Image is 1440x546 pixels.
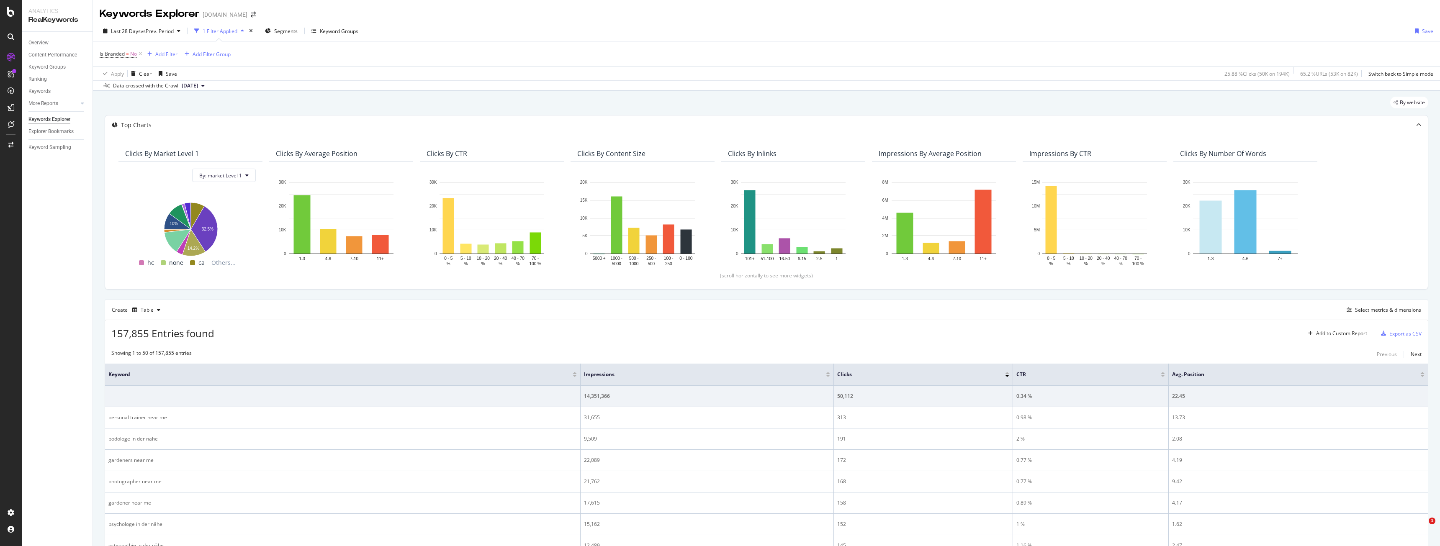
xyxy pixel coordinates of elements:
div: 4.19 [1172,456,1425,464]
a: Explorer Bookmarks [28,127,87,136]
button: Apply [100,67,124,80]
text: 100 % [1132,261,1144,266]
text: % [1067,261,1070,266]
text: 10K [1183,228,1191,232]
text: 10 - 20 [477,256,490,261]
text: 101+ [745,256,755,261]
div: Ranking [28,75,47,84]
text: % [1119,261,1123,266]
iframe: Intercom live chat [1412,518,1432,538]
div: 50,112 [837,392,1009,400]
button: Segments [262,24,301,38]
div: Keywords [28,87,51,96]
div: Keywords Explorer [28,115,70,124]
text: 8M [882,180,888,185]
div: gardener near me [108,499,577,507]
svg: A chart. [577,178,708,268]
span: Segments [274,28,298,35]
text: 30K [1183,180,1191,185]
text: % [1084,261,1088,266]
a: Content Performance [28,51,87,59]
text: 6-15 [798,256,806,261]
a: More Reports [28,99,78,108]
span: none [169,258,183,268]
text: % [1049,261,1053,266]
text: 10K [580,216,588,220]
svg: A chart. [879,178,1009,268]
div: gardeners near me [108,456,577,464]
div: Overview [28,38,49,47]
div: 313 [837,414,1009,421]
text: 0 [435,251,437,256]
text: 1 [836,256,838,261]
button: Select metrics & dimensions [1343,305,1421,315]
div: Top Charts [121,121,152,129]
div: 9.42 [1172,478,1425,485]
div: psychologe in der nähe [108,520,577,528]
div: Create [112,303,164,317]
div: Save [1422,28,1433,35]
text: 1000 - [611,256,622,261]
div: Apply [111,70,124,77]
span: Last 28 Days [111,28,141,35]
text: % [516,261,520,266]
text: 10M [1032,204,1040,208]
text: 6M [882,198,888,203]
div: Previous [1377,351,1397,358]
div: 0.98 % [1016,414,1165,421]
div: 31,655 [584,414,830,421]
div: Keywords Explorer [100,7,199,21]
text: 20K [1183,204,1191,208]
button: Switch back to Simple mode [1365,67,1433,80]
button: Keyword Groups [308,24,362,38]
div: A chart. [1029,178,1160,268]
div: 13.73 [1172,414,1425,421]
div: 168 [837,478,1009,485]
div: Keyword Groups [320,28,358,35]
div: 25.88 % Clicks ( 50K on 194K ) [1224,70,1290,77]
text: 5M [1034,228,1040,232]
text: 7+ [1278,256,1283,261]
div: 22.45 [1172,392,1425,400]
text: 10K [279,228,286,232]
text: 100 - [664,256,674,261]
button: 1 Filter Applied [191,24,247,38]
a: Keyword Groups [28,63,87,72]
span: No [130,48,137,60]
text: 0 [585,251,588,256]
text: 15M [1032,180,1040,185]
text: 0 - 5 [444,256,453,261]
button: Save [1412,24,1433,38]
div: Add Filter Group [193,51,231,58]
div: Impressions By CTR [1029,149,1091,158]
button: By: market Level 1 [192,169,256,182]
span: 2025 Aug. 21st [182,82,198,90]
text: 0 [736,251,738,256]
button: Add to Custom Report [1305,327,1367,340]
div: 14,351,366 [584,392,830,400]
div: Clear [139,70,152,77]
svg: A chart. [276,178,406,268]
text: 2-5 [816,256,823,261]
div: 2 % [1016,435,1165,443]
text: 20 - 40 [494,256,507,261]
svg: A chart. [1180,178,1311,268]
button: [DATE] [178,81,208,91]
span: = [126,50,129,57]
div: podologe in der nähe [108,435,577,443]
text: 0 - 5 [1047,256,1055,261]
div: Keyword Sampling [28,143,71,152]
div: Add to Custom Report [1316,331,1367,336]
div: 1.62 [1172,520,1425,528]
span: By website [1400,100,1425,105]
text: 32.5% [202,227,213,231]
span: Avg. Position [1172,371,1408,378]
div: Select metrics & dimensions [1355,306,1421,313]
text: 1000 [629,261,639,266]
text: 4-6 [928,256,934,261]
div: 15,162 [584,520,830,528]
span: Others... [208,258,239,268]
a: Keyword Sampling [28,143,87,152]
